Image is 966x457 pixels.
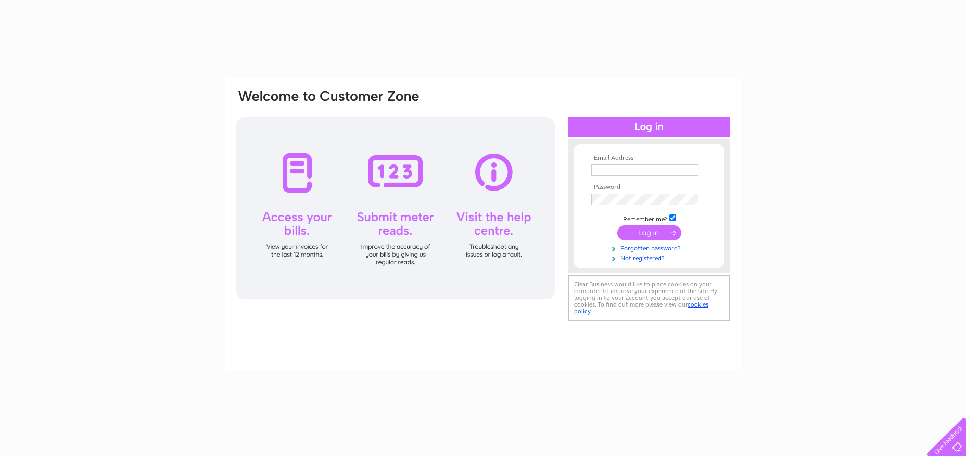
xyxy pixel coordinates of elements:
a: cookies policy [574,301,708,315]
div: Clear Business would like to place cookies on your computer to improve your experience of the sit... [568,275,730,321]
input: Submit [617,225,681,240]
a: Forgotten password? [591,243,709,252]
th: Password: [589,184,709,191]
a: Not registered? [591,252,709,262]
td: Remember me? [589,213,709,223]
th: Email Address: [589,155,709,162]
